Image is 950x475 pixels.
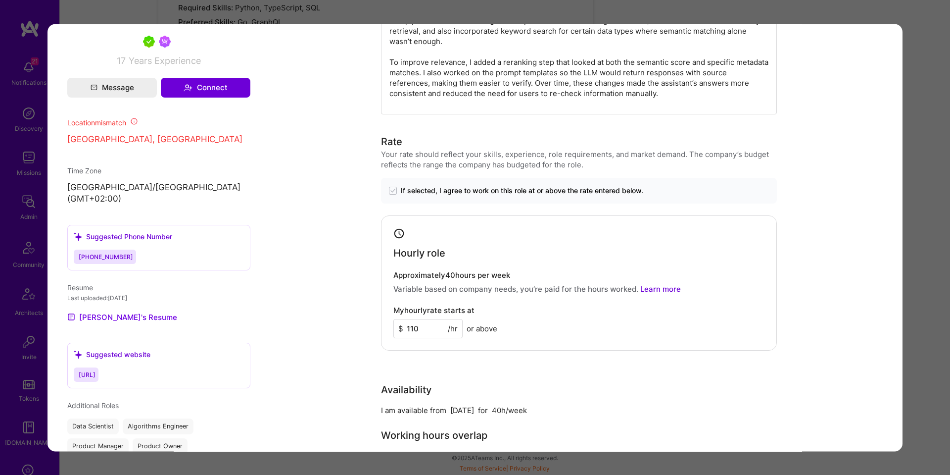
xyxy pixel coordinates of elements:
span: Years Experience [129,55,201,66]
div: Product Manager [67,439,129,455]
span: /hr [448,323,458,334]
span: 17 [117,55,126,66]
a: [PERSON_NAME]'s Resume [67,312,177,323]
p: [GEOGRAPHIC_DATA], [GEOGRAPHIC_DATA] [67,134,250,146]
span: [PHONE_NUMBER] [79,254,133,261]
div: Availability [381,382,431,397]
img: A.Teamer in Residence [143,36,155,48]
p: Variable based on company needs, you’re paid for the hours worked. [393,284,764,294]
div: Your rate should reflect your skills, experience, role requirements, and market demand. The compa... [381,149,777,170]
i: icon Clock [393,228,405,239]
span: Resume [67,284,93,292]
span: AI Architect [125,12,193,26]
i: icon Connect [184,83,192,92]
a: Learn more [640,284,681,294]
div: for [478,405,488,416]
span: or above [467,323,497,334]
h4: My hourly rate starts at [393,306,475,315]
img: Resume [67,314,75,321]
button: Message [67,78,157,98]
div: Last uploaded: [DATE] [67,293,250,304]
span: $ [398,323,403,334]
div: My working hours range on [GEOGRAPHIC_DATA] time [381,451,570,461]
span: [URL] [79,371,95,379]
button: Connect [161,78,250,98]
div: Data Scientist [67,419,119,435]
span: Time Zone [67,166,101,175]
div: [DATE] [450,405,474,416]
div: Product Owner [133,439,188,455]
div: Rate [381,134,402,149]
div: modal [47,24,902,451]
div: 40 [492,405,501,416]
div: I am available from [381,405,446,416]
h4: Hourly role [393,247,445,259]
div: Suggested Phone Number [74,232,172,242]
i: icon SuggestedTeams [74,351,82,359]
i: icon SuggestedTeams [74,233,82,241]
img: Been on Mission [159,36,171,48]
span: If selected, I agree to work on this role at or above the rate entered below. [401,186,643,196]
div: Suggested website [74,350,150,360]
h4: Approximately 40 hours per week [393,271,764,280]
span: Additional Roles [67,402,119,410]
div: h/week [501,405,527,416]
i: icon Mail [91,84,97,91]
p: [GEOGRAPHIC_DATA]/[GEOGRAPHIC_DATA] (GMT+02:00 ) [67,182,250,206]
div: Location mismatch [67,117,250,128]
div: Algorithms Engineer [123,419,193,435]
div: Working hours overlap [381,428,487,443]
input: XXX [393,319,463,338]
